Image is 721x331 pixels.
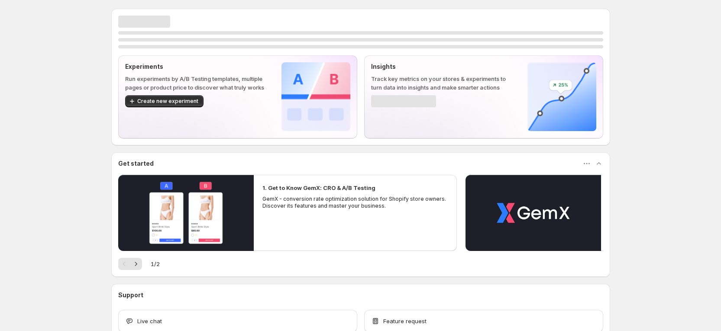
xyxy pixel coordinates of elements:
h3: Get started [118,159,154,168]
span: Feature request [383,317,427,325]
button: Create new experiment [125,95,204,107]
p: Insights [371,62,514,71]
p: Track key metrics on your stores & experiments to turn data into insights and make smarter actions [371,74,514,92]
h2: 1. Get to Know GemX: CRO & A/B Testing [262,183,375,192]
button: Play video [466,175,601,251]
p: GemX - conversion rate optimization solution for Shopify store owners. Discover its features and ... [262,196,449,209]
img: Insights [527,62,596,131]
span: 1 / 2 [151,260,160,268]
span: Create new experiment [137,98,198,105]
button: Next [130,258,142,270]
button: Play video [118,175,254,251]
img: Experiments [281,62,350,131]
p: Experiments [125,62,268,71]
p: Run experiments by A/B Testing templates, multiple pages or product price to discover what truly ... [125,74,268,92]
h3: Support [118,291,143,299]
nav: Pagination [118,258,142,270]
span: Live chat [137,317,162,325]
